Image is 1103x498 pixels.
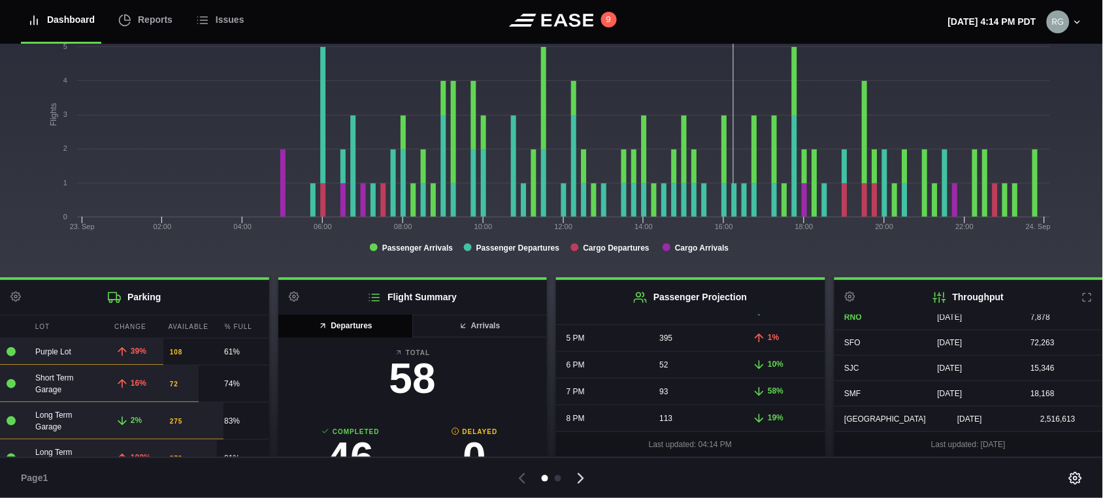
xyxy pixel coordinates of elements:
[21,471,54,485] span: Page 1
[224,378,262,390] div: 74%
[927,305,1010,330] div: [DATE]
[170,454,183,463] b: 279
[927,330,1010,355] div: [DATE]
[49,103,58,126] tspan: Flights
[131,453,151,462] span: 100%
[412,427,536,485] a: Delayed0
[131,379,146,388] span: 16%
[224,415,262,427] div: 83%
[927,356,1010,381] div: [DATE]
[650,326,733,350] div: 395
[474,223,493,230] text: 10:00
[556,280,825,315] h2: Passenger Projection
[556,406,639,431] div: 8 PM
[675,243,729,253] tspan: Cargo Arrivals
[834,330,917,355] div: SFO
[394,223,412,230] text: 08:00
[278,280,548,315] h2: Flight Summary
[650,379,733,404] div: 93
[412,427,536,437] b: Delayed
[63,144,67,152] text: 2
[63,213,67,221] text: 0
[35,411,72,431] span: Long Term Garage
[162,315,215,338] div: Available
[845,313,863,322] span: RNO
[278,315,414,337] button: Departures
[412,315,547,337] button: Arrivals
[289,348,537,406] a: Total58
[289,358,537,399] h3: 58
[795,223,814,230] text: 18:00
[63,179,67,187] text: 1
[556,326,639,350] div: 5 PM
[289,437,413,478] h3: 46
[63,42,67,50] text: 5
[314,223,332,230] text: 06:00
[35,347,71,356] span: Purple Lot
[154,223,172,230] text: 02:00
[556,432,825,457] div: Last updated: 04:14 PM
[131,347,146,356] span: 39%
[650,406,733,431] div: 113
[476,243,560,253] tspan: Passenger Departures
[63,110,67,118] text: 3
[927,381,1010,406] div: [DATE]
[715,223,733,230] text: 16:00
[289,348,537,358] b: Total
[834,407,937,431] div: [GEOGRAPHIC_DATA]
[35,448,72,469] span: Long Term Surface
[601,12,617,27] button: 9
[1026,223,1051,230] tspan: 24. Sep
[170,416,183,426] b: 275
[584,243,650,253] tspan: Cargo Departures
[412,437,536,478] h3: 0
[70,223,95,230] tspan: 23. Sep
[218,315,269,338] div: % Full
[170,347,183,357] b: 108
[768,386,783,396] span: 58%
[289,427,413,437] b: Completed
[947,407,1019,431] div: [DATE]
[131,416,142,425] span: 2%
[108,315,159,338] div: Change
[556,379,639,404] div: 7 PM
[170,379,178,389] b: 72
[35,373,73,394] span: Short Term Garage
[768,360,783,369] span: 10%
[382,243,453,253] tspan: Passenger Arrivals
[29,315,105,338] div: Lot
[555,223,573,230] text: 12:00
[948,15,1036,29] p: [DATE] 4:14 PM PDT
[956,223,974,230] text: 22:00
[224,346,262,358] div: 61%
[234,223,252,230] text: 04:00
[650,352,733,377] div: 52
[1030,407,1103,431] div: 2,516,613
[876,223,894,230] text: 20:00
[556,352,639,377] div: 6 PM
[224,452,262,464] div: 81%
[768,333,779,342] span: 1%
[1047,10,1070,33] img: 0355a1d31526df1be56bea28517c65b3
[834,356,917,381] div: SJC
[289,427,413,485] a: Completed46
[63,76,67,84] text: 4
[635,223,653,230] text: 14:00
[834,381,917,406] div: SMF
[768,413,783,422] span: 19%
